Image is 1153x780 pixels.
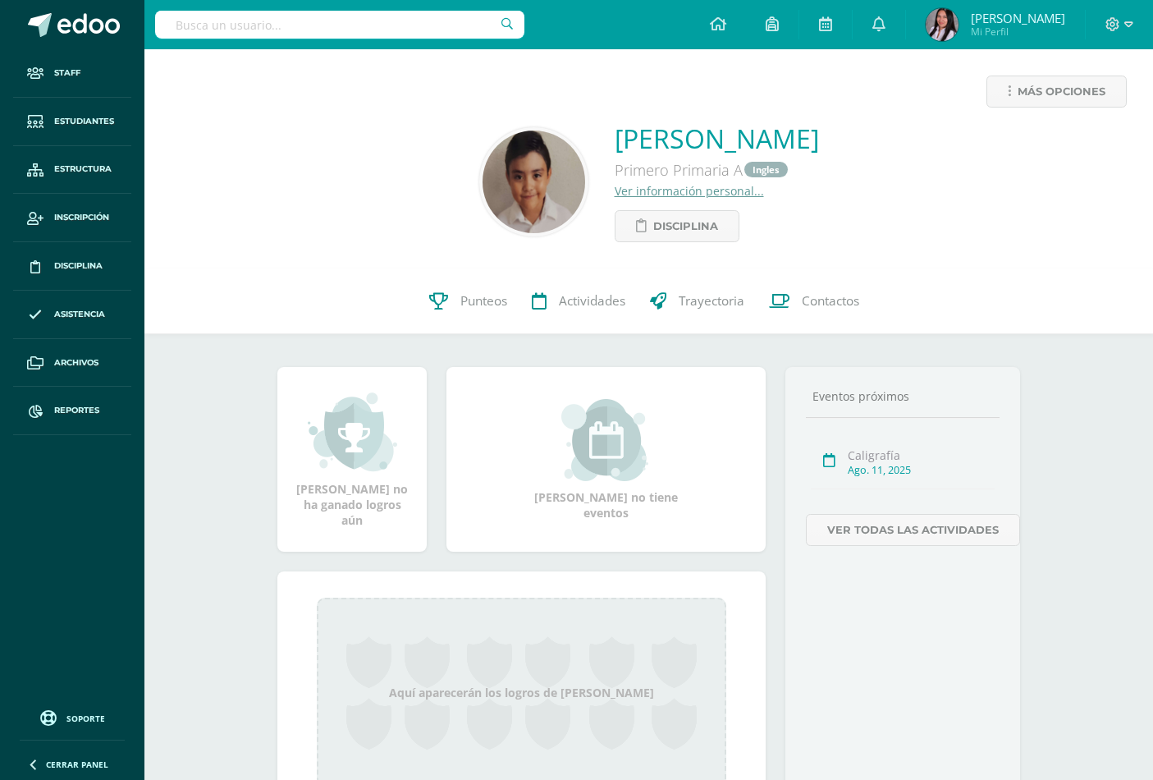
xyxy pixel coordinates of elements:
img: 6cc07c459853f90cf5cc2ed9fb49c03b.png [483,131,585,233]
img: 1c4a8e29229ca7cba10d259c3507f649.png [926,8,959,41]
span: Asistencia [54,308,105,321]
a: Trayectoria [638,268,757,334]
a: [PERSON_NAME] [615,121,819,156]
span: Trayectoria [679,293,744,310]
a: Disciplina [615,210,739,242]
a: Estudiantes [13,98,131,146]
a: Más opciones [986,76,1127,108]
a: Asistencia [13,291,131,339]
span: Mi Perfil [971,25,1065,39]
span: Cerrar panel [46,759,108,770]
a: Estructura [13,146,131,195]
div: Primero Primaria A [615,156,819,183]
span: [PERSON_NAME] [971,10,1065,26]
a: Soporte [20,706,125,728]
span: Punteos [460,293,507,310]
span: Reportes [54,404,99,417]
a: Ver información personal... [615,183,764,199]
a: Actividades [519,268,638,334]
a: Disciplina [13,242,131,291]
span: Inscripción [54,211,109,224]
div: [PERSON_NAME] no ha ganado logros aún [294,391,410,528]
span: Archivos [54,356,98,369]
div: Eventos próximos [806,388,1000,404]
span: Actividades [559,293,625,310]
input: Busca un usuario... [155,11,524,39]
div: [PERSON_NAME] no tiene eventos [524,399,689,521]
a: Punteos [417,268,519,334]
span: Estructura [54,163,112,176]
span: Disciplina [653,211,718,241]
a: Ingles [744,162,788,177]
div: Ago. 11, 2025 [848,463,995,477]
a: Staff [13,49,131,98]
a: Contactos [757,268,872,334]
span: Staff [54,67,80,80]
span: Más opciones [1018,76,1105,107]
span: Contactos [802,293,859,310]
a: Archivos [13,339,131,388]
span: Soporte [66,713,105,724]
span: Estudiantes [54,115,114,128]
img: event_small.png [561,399,651,481]
a: Ver todas las actividades [806,514,1020,546]
img: achievement_small.png [308,391,397,473]
span: Disciplina [54,259,103,273]
a: Inscripción [13,194,131,242]
div: Caligrafía [848,447,995,463]
a: Reportes [13,387,131,435]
